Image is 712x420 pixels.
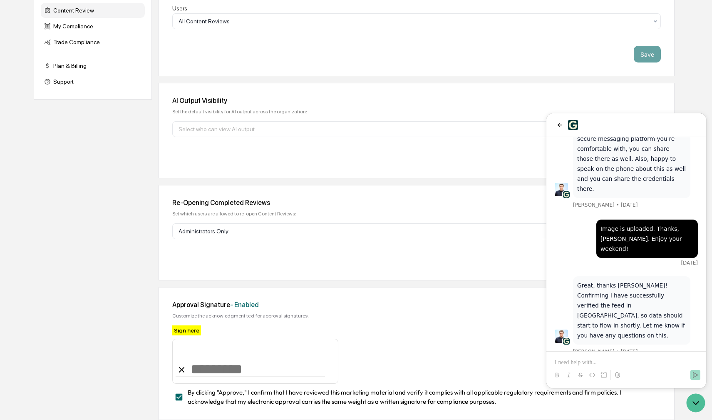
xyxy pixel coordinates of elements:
[41,19,145,34] div: My Compliance
[172,301,309,309] div: Approval Signature
[172,97,661,105] div: AI Output Visibility
[172,109,661,115] div: Set the default visibility for AI output across the organization:
[172,199,661,207] div: Re-Opening Completed Reviews
[172,313,309,319] div: Customize the acknowledgment text for approval signatures.
[685,392,708,415] iframe: To enrich screen reader interactions, please activate Accessibility in Grammarly extension settings
[188,388,655,407] span: By clicking "Approve," I confirm that I have reviewed this marketing material and verify it compl...
[172,325,201,335] div: Sign here
[172,5,661,12] div: Users
[41,35,145,50] div: Trade Compliance
[230,301,259,309] span: - Enabled
[634,46,661,62] button: Save
[41,58,145,73] div: Plan & Billing
[41,3,145,18] div: Content Review
[172,211,661,217] div: Set which users are allowed to re-open Content Reviews:
[41,74,145,89] div: Support
[546,113,706,388] iframe: To enrich screen reader interactions, please activate Accessibility in Grammarly extension settings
